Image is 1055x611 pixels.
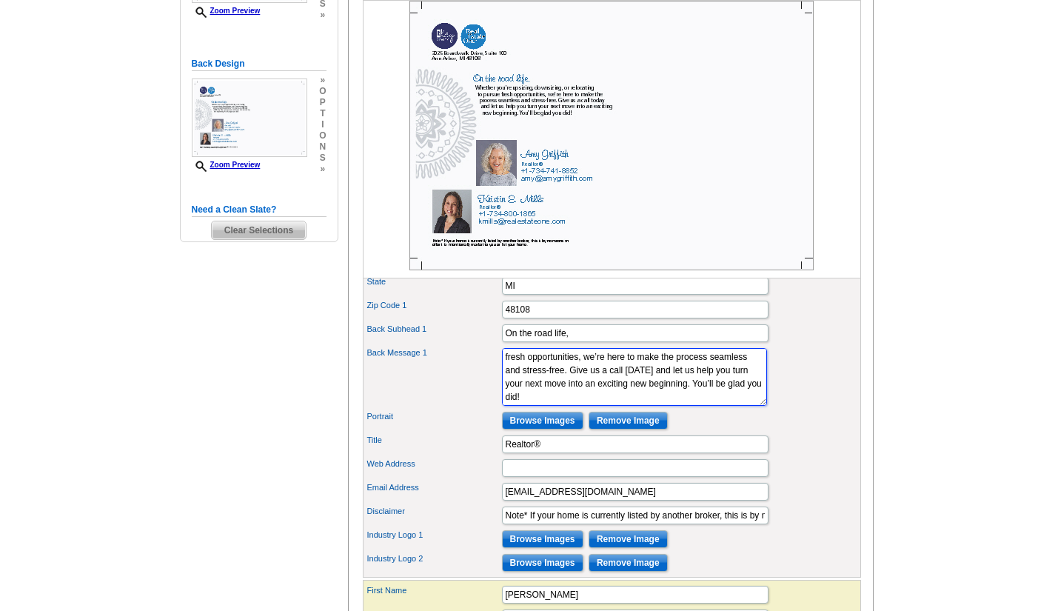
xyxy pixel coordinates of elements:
label: Email Address [367,481,500,494]
input: Browse Images [502,412,583,430]
input: Remove Image [589,412,668,430]
input: Browse Images [502,530,583,548]
label: First Name [367,584,500,597]
img: Z18893543_00001_2.jpg [192,79,307,157]
label: Portrait [367,410,500,423]
a: Zoom Preview [192,7,261,15]
img: Z18893543_00001_2.jpg [409,1,814,270]
span: » [319,75,326,86]
span: o [319,86,326,97]
label: Industry Logo 2 [367,552,500,565]
input: Remove Image [589,554,668,572]
label: Disclaimer [367,505,500,518]
label: Back Subhead 1 [367,323,500,335]
input: Remove Image [589,530,668,548]
span: t [319,108,326,119]
iframe: LiveChat chat widget [759,267,1055,611]
span: i [319,119,326,130]
label: Title [367,434,500,447]
label: Zip Code 1 [367,299,500,312]
label: Web Address [367,458,500,470]
span: » [319,164,326,175]
span: s [319,153,326,164]
label: Back Message 1 [367,347,500,359]
h5: Back Design [192,57,326,71]
span: » [319,10,326,21]
a: Zoom Preview [192,161,261,169]
span: Clear Selections [212,221,306,239]
label: Industry Logo 1 [367,529,500,541]
label: State [367,276,500,288]
textarea: Whether you're upsizing, downsizing, or relocating to pursue fresh opportunities, we’re here to m... [502,348,767,406]
span: n [319,141,326,153]
span: p [319,97,326,108]
span: o [319,130,326,141]
input: Browse Images [502,554,583,572]
h5: Need a Clean Slate? [192,203,326,217]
